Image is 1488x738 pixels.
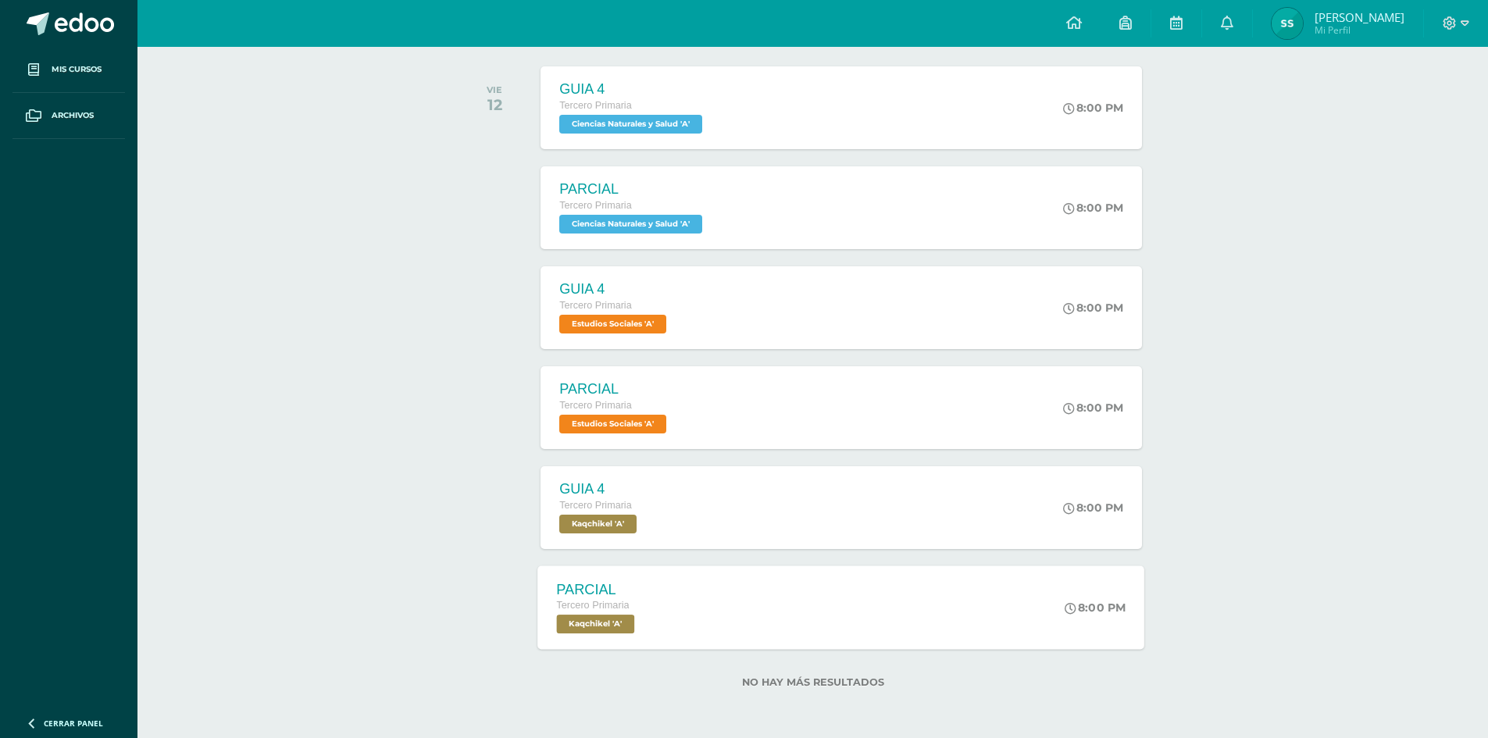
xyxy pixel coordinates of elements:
[559,200,631,211] span: Tercero Primaria
[557,600,630,611] span: Tercero Primaria
[557,581,639,597] div: PARCIAL
[52,63,102,76] span: Mis cursos
[12,47,125,93] a: Mis cursos
[559,315,666,333] span: Estudios Sociales 'A'
[487,95,502,114] div: 12
[1063,301,1123,315] div: 8:00 PM
[559,215,702,234] span: Ciencias Naturales y Salud 'A'
[559,500,631,511] span: Tercero Primaria
[459,676,1166,688] label: No hay más resultados
[52,109,94,122] span: Archivos
[557,615,635,633] span: Kaqchikel 'A'
[559,381,670,398] div: PARCIAL
[1063,201,1123,215] div: 8:00 PM
[1315,9,1404,25] span: [PERSON_NAME]
[12,93,125,139] a: Archivos
[1063,101,1123,115] div: 8:00 PM
[559,115,702,134] span: Ciencias Naturales y Salud 'A'
[559,400,631,411] span: Tercero Primaria
[1063,401,1123,415] div: 8:00 PM
[559,81,706,98] div: GUIA 4
[559,281,670,298] div: GUIA 4
[559,415,666,433] span: Estudios Sociales 'A'
[487,84,502,95] div: VIE
[44,718,103,729] span: Cerrar panel
[559,481,641,497] div: GUIA 4
[1065,601,1126,615] div: 8:00 PM
[1272,8,1303,39] img: 9aa8c09d4873c39cffdb712262df7f99.png
[1063,501,1123,515] div: 8:00 PM
[559,515,637,533] span: Kaqchikel 'A'
[559,100,631,111] span: Tercero Primaria
[559,181,706,198] div: PARCIAL
[559,300,631,311] span: Tercero Primaria
[1315,23,1404,37] span: Mi Perfil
